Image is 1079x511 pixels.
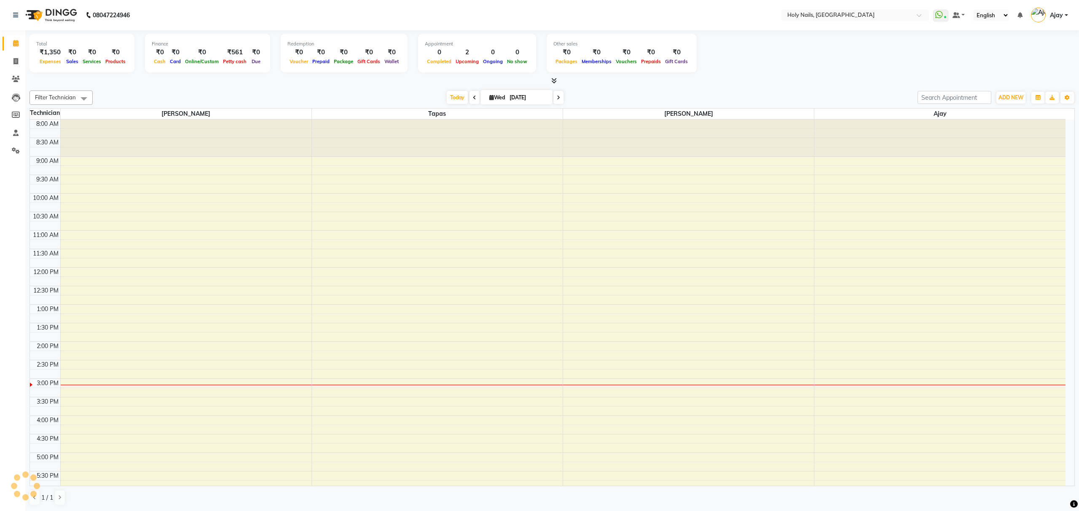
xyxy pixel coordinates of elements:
[35,453,60,462] div: 5:00 PM
[152,48,168,57] div: ₹0
[355,48,382,57] div: ₹0
[221,48,249,57] div: ₹561
[425,59,454,64] span: Completed
[30,109,60,117] div: Technician
[614,59,639,64] span: Vouchers
[287,59,310,64] span: Voucher
[183,59,221,64] span: Online/Custom
[814,109,1066,119] span: Ajay
[382,59,401,64] span: Wallet
[481,59,505,64] span: Ongoing
[287,48,310,57] div: ₹0
[580,59,614,64] span: Memberships
[32,268,60,277] div: 12:00 PM
[35,434,60,443] div: 4:30 PM
[35,120,60,128] div: 8:00 AM
[61,109,311,119] span: [PERSON_NAME]
[35,416,60,425] div: 4:00 PM
[21,3,79,27] img: logo
[31,194,60,202] div: 10:00 AM
[1031,8,1046,22] img: Ajay
[505,48,529,57] div: 0
[249,48,263,57] div: ₹0
[996,92,1025,104] button: ADD NEW
[425,40,529,48] div: Appointment
[35,157,60,165] div: 9:00 AM
[447,91,468,104] span: Today
[639,59,663,64] span: Prepaids
[614,48,639,57] div: ₹0
[35,305,60,314] div: 1:00 PM
[183,48,221,57] div: ₹0
[36,48,64,57] div: ₹1,350
[93,3,130,27] b: 08047224946
[64,48,81,57] div: ₹0
[152,40,263,48] div: Finance
[31,231,60,240] div: 11:00 AM
[81,48,103,57] div: ₹0
[221,59,249,64] span: Petty cash
[507,91,549,104] input: 2025-09-03
[918,91,991,104] input: Search Appointment
[639,48,663,57] div: ₹0
[35,138,60,147] div: 8:30 AM
[31,212,60,221] div: 10:30 AM
[103,59,128,64] span: Products
[35,379,60,388] div: 3:00 PM
[35,175,60,184] div: 9:30 AM
[1050,11,1063,20] span: Ajay
[41,493,53,502] span: 1 / 1
[31,249,60,258] div: 11:30 AM
[168,59,183,64] span: Card
[250,59,263,64] span: Due
[487,94,507,101] span: Wed
[36,40,128,48] div: Total
[35,94,76,101] span: Filter Technician
[38,59,63,64] span: Expenses
[663,48,690,57] div: ₹0
[332,59,355,64] span: Package
[355,59,382,64] span: Gift Cards
[998,94,1023,101] span: ADD NEW
[64,59,81,64] span: Sales
[454,59,481,64] span: Upcoming
[505,59,529,64] span: No show
[35,323,60,332] div: 1:30 PM
[481,48,505,57] div: 0
[332,48,355,57] div: ₹0
[580,48,614,57] div: ₹0
[310,59,332,64] span: Prepaid
[563,109,814,119] span: [PERSON_NAME]
[35,360,60,369] div: 2:30 PM
[168,48,183,57] div: ₹0
[81,59,103,64] span: Services
[287,40,401,48] div: Redemption
[454,48,481,57] div: 2
[553,40,690,48] div: Other sales
[103,48,128,57] div: ₹0
[32,286,60,295] div: 12:30 PM
[35,471,60,480] div: 5:30 PM
[382,48,401,57] div: ₹0
[553,59,580,64] span: Packages
[35,397,60,406] div: 3:30 PM
[663,59,690,64] span: Gift Cards
[35,342,60,351] div: 2:00 PM
[152,59,168,64] span: Cash
[425,48,454,57] div: 0
[312,109,563,119] span: Tapas
[553,48,580,57] div: ₹0
[310,48,332,57] div: ₹0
